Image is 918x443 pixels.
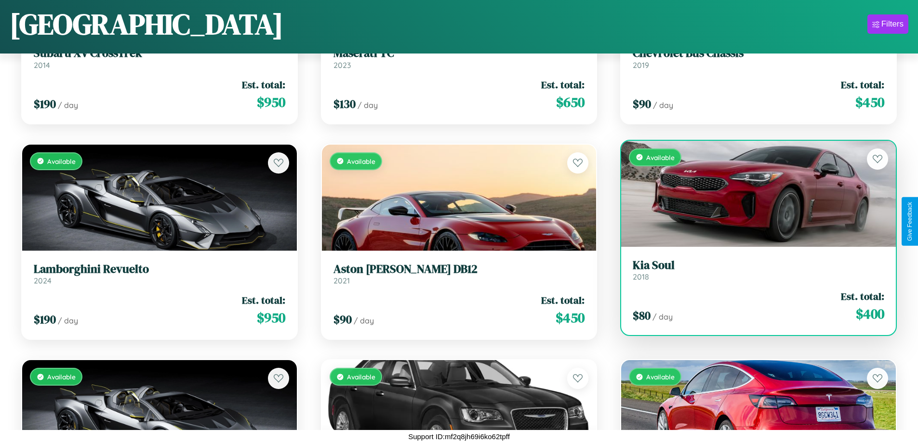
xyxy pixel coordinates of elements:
[333,96,356,112] span: $ 130
[646,373,675,381] span: Available
[34,311,56,327] span: $ 190
[541,78,585,92] span: Est. total:
[333,46,585,70] a: Maserati TC2023
[242,293,285,307] span: Est. total:
[34,276,52,285] span: 2024
[47,157,76,165] span: Available
[58,100,78,110] span: / day
[841,78,884,92] span: Est. total:
[333,311,352,327] span: $ 90
[34,96,56,112] span: $ 190
[633,258,884,282] a: Kia Soul2018
[652,312,673,322] span: / day
[841,289,884,303] span: Est. total:
[333,262,585,286] a: Aston [PERSON_NAME] DB122021
[354,316,374,325] span: / day
[653,100,673,110] span: / day
[333,276,350,285] span: 2021
[333,60,351,70] span: 2023
[541,293,585,307] span: Est. total:
[556,308,585,327] span: $ 450
[347,373,375,381] span: Available
[633,272,649,282] span: 2018
[646,153,675,161] span: Available
[855,93,884,112] span: $ 450
[333,46,585,60] h3: Maserati TC
[257,93,285,112] span: $ 950
[881,19,904,29] div: Filters
[34,262,285,276] h3: Lamborghini Revuelto
[242,78,285,92] span: Est. total:
[257,308,285,327] span: $ 950
[856,304,884,323] span: $ 400
[34,262,285,286] a: Lamborghini Revuelto2024
[906,202,913,241] div: Give Feedback
[633,60,649,70] span: 2019
[10,4,283,44] h1: [GEOGRAPHIC_DATA]
[556,93,585,112] span: $ 650
[633,308,651,323] span: $ 80
[58,316,78,325] span: / day
[358,100,378,110] span: / day
[34,46,285,60] h3: Subaru XV CrossTrek
[633,258,884,272] h3: Kia Soul
[34,60,50,70] span: 2014
[408,430,510,443] p: Support ID: mf2q8jh69i6ko62tpff
[333,262,585,276] h3: Aston [PERSON_NAME] DB12
[867,14,908,34] button: Filters
[347,157,375,165] span: Available
[34,46,285,70] a: Subaru XV CrossTrek2014
[633,96,651,112] span: $ 90
[633,46,884,70] a: Chevrolet Bus Chassis2019
[633,46,884,60] h3: Chevrolet Bus Chassis
[47,373,76,381] span: Available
